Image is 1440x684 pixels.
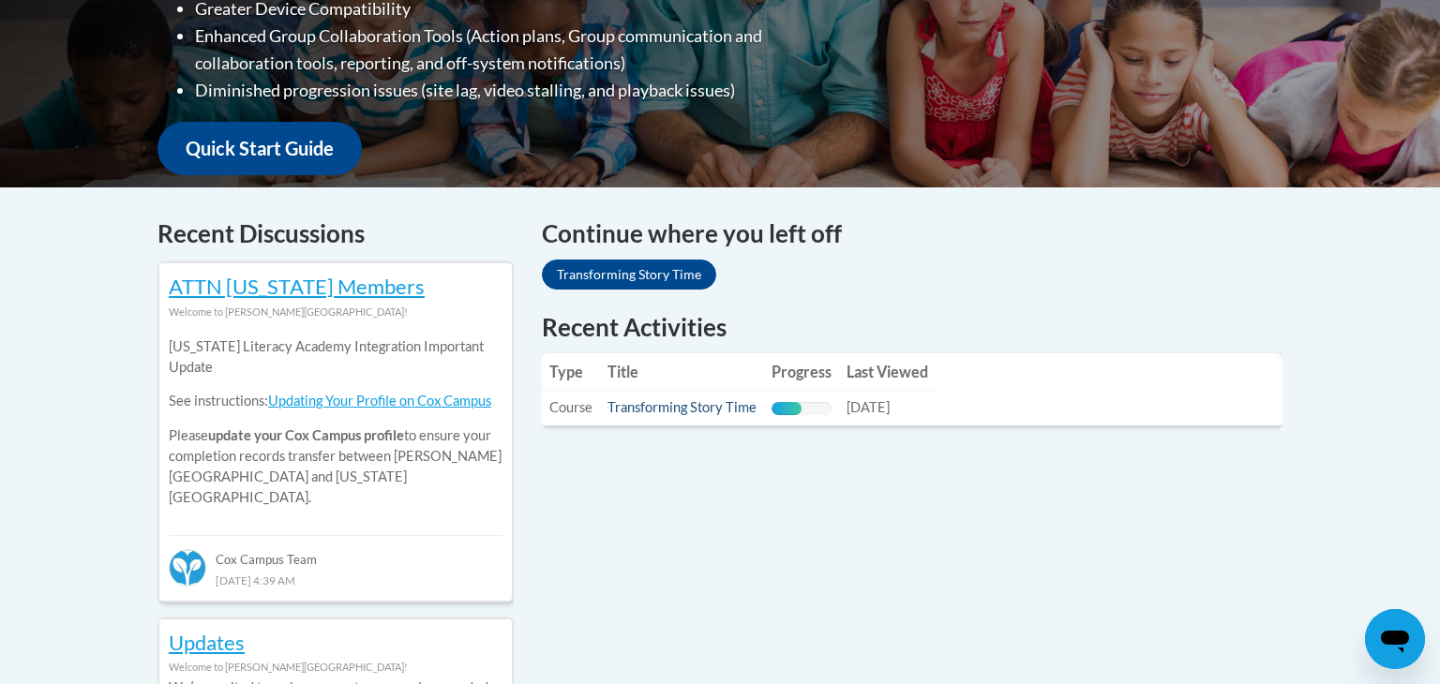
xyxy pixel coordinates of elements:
th: Type [542,353,600,391]
h1: Recent Activities [542,310,1282,344]
img: Cox Campus Team [169,549,206,587]
a: Quick Start Guide [157,122,362,175]
a: Updating Your Profile on Cox Campus [268,393,491,409]
li: Diminished progression issues (site lag, video stalling, and playback issues) [195,77,837,104]
a: Transforming Story Time [542,260,716,290]
span: [DATE] [847,399,890,415]
h4: Recent Discussions [157,216,514,252]
iframe: Button to launch messaging window [1365,609,1425,669]
div: Cox Campus Team [169,535,502,569]
a: ATTN [US_STATE] Members [169,274,425,299]
h4: Continue where you left off [542,216,1282,252]
span: Course [549,399,592,415]
div: Welcome to [PERSON_NAME][GEOGRAPHIC_DATA]! [169,657,502,677]
a: Updates [169,630,245,655]
div: Progress, % [772,402,802,415]
p: [US_STATE] Literacy Academy Integration Important Update [169,336,502,378]
th: Last Viewed [839,353,936,391]
div: Welcome to [PERSON_NAME][GEOGRAPHIC_DATA]! [169,302,502,322]
th: Progress [764,353,839,391]
div: Please to ensure your completion records transfer between [PERSON_NAME][GEOGRAPHIC_DATA] and [US_... [169,322,502,522]
a: Transforming Story Time [607,399,757,415]
th: Title [600,353,764,391]
div: [DATE] 4:39 AM [169,570,502,590]
b: update your Cox Campus profile [208,427,404,443]
li: Enhanced Group Collaboration Tools (Action plans, Group communication and collaboration tools, re... [195,22,837,77]
p: See instructions: [169,391,502,411]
